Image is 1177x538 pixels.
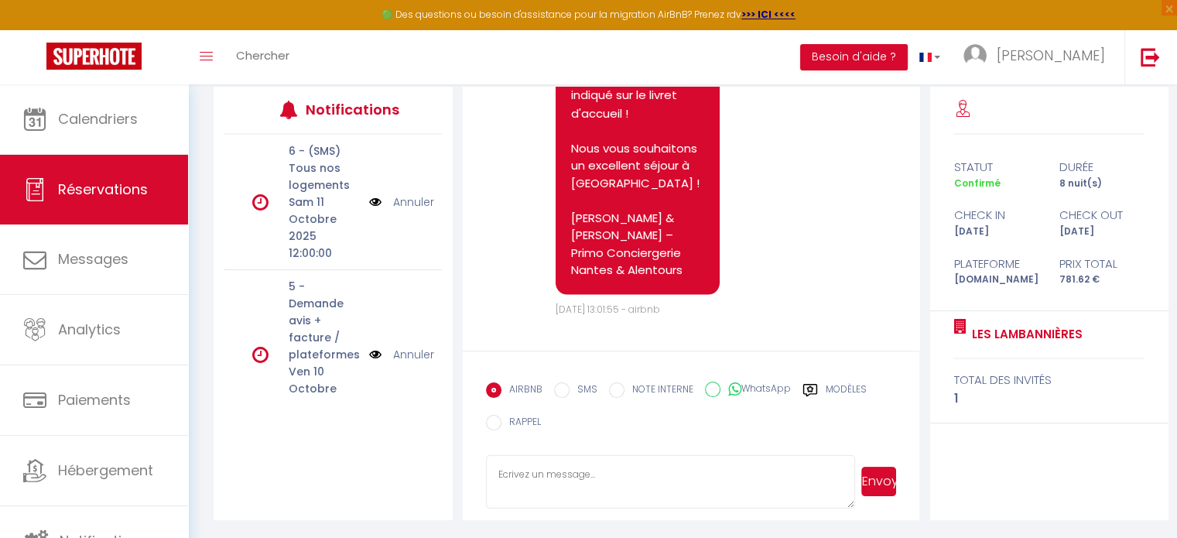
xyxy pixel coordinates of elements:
[861,467,896,496] button: Envoyer
[289,363,359,431] p: Ven 10 Octobre 2025 16:00:00
[289,278,359,363] p: 5 - Demande avis + facture / plateformes
[963,44,987,67] img: ...
[943,206,1049,224] div: check in
[501,382,542,399] label: AIRBNB
[953,176,1000,190] span: Confirmé
[1049,255,1155,273] div: Prix total
[570,382,597,399] label: SMS
[1049,272,1155,287] div: 781.62 €
[369,194,381,211] img: NO IMAGE
[800,44,908,70] button: Besoin d'aide ?
[224,30,301,84] a: Chercher
[966,325,1082,344] a: Les Lambannières
[306,92,397,127] h3: Notifications
[952,30,1124,84] a: ... [PERSON_NAME]
[1049,224,1155,239] div: [DATE]
[58,390,131,409] span: Paiements
[369,346,381,363] img: NO IMAGE
[997,46,1105,65] span: [PERSON_NAME]
[943,158,1049,176] div: statut
[953,371,1144,389] div: total des invités
[1049,206,1155,224] div: check out
[393,194,434,211] a: Annuler
[236,47,289,63] span: Chercher
[289,142,359,194] p: 6 - (SMS) Tous nos logements
[741,8,796,21] a: >>> ICI <<<<
[1049,176,1155,191] div: 8 nuit(s)
[826,382,867,402] label: Modèles
[953,389,1144,408] div: 1
[393,346,434,363] a: Annuler
[58,320,121,339] span: Analytics
[943,272,1049,287] div: [DOMAIN_NAME]
[943,255,1049,273] div: Plateforme
[58,109,138,129] span: Calendriers
[289,194,359,262] p: Sam 11 Octobre 2025 12:00:00
[624,382,693,399] label: NOTE INTERNE
[1049,158,1155,176] div: durée
[943,224,1049,239] div: [DATE]
[58,180,148,199] span: Réservations
[58,249,128,269] span: Messages
[46,43,142,70] img: Super Booking
[58,461,153,480] span: Hébergement
[556,302,660,315] span: [DATE] 13:01:55 - airbnb
[720,382,791,399] label: WhatsApp
[1141,47,1160,67] img: logout
[501,415,541,432] label: RAPPEL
